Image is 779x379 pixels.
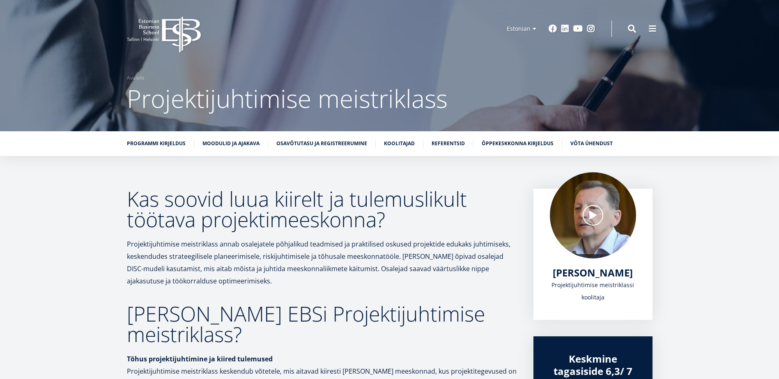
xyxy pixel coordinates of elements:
span: Projektijuhtimise meistriklass [127,82,448,115]
a: Koolitajad [384,139,415,148]
a: Avaleht [127,74,144,82]
a: Linkedin [561,25,569,33]
h2: Kas soovid luua kiirelt ja tulemuslikult töötava projektimeeskonna? [127,189,517,230]
p: Projektijuhtimise meistriklass annab osalejatele põhjalikud teadmised ja praktilised oskused proj... [127,238,517,287]
a: Moodulid ja ajakava [202,139,260,148]
h2: [PERSON_NAME] EBSi Projektijuhtimise meistriklass? [127,304,517,345]
div: Keskmine tagasiside 6,3/ 7 [550,353,636,377]
a: Võta ühendust [570,139,613,148]
a: Osavõtutasu ja registreerumine [276,139,367,148]
a: Referentsid [432,139,465,148]
a: Instagram [587,25,595,33]
a: Programmi kirjeldus [127,139,186,148]
a: Facebook [549,25,557,33]
a: [PERSON_NAME] [553,267,633,279]
a: Youtube [573,25,583,33]
strong: Tõhus projektijuhtimine ja kiired tulemused [127,354,273,363]
span: [PERSON_NAME] [553,266,633,279]
div: Projektijuhtimise meistriklassi koolitaja [550,279,636,304]
a: Õppekeskkonna kirjeldus [482,139,554,148]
